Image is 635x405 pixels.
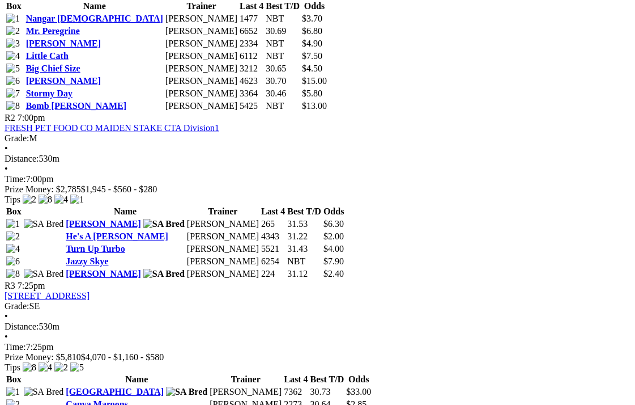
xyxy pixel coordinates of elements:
[5,144,8,153] span: •
[239,26,264,37] td: 6652
[239,75,264,87] td: 4623
[261,206,285,217] th: Last 4
[346,374,372,385] th: Odds
[5,352,630,362] div: Prize Money: $5,810
[302,51,322,61] span: $7.50
[5,174,26,184] span: Time:
[6,231,20,242] img: 2
[65,206,185,217] th: Name
[6,76,20,86] img: 6
[209,386,282,398] td: [PERSON_NAME]
[66,231,168,241] a: He's A [PERSON_NAME]
[5,291,90,301] a: [STREET_ADDRESS]
[5,133,29,143] span: Grade:
[26,14,163,23] a: Nangar [DEMOGRAPHIC_DATA]
[265,50,300,62] td: NBT
[26,64,80,73] a: Big Chief Size
[70,362,84,373] img: 5
[18,113,45,123] span: 7:00pm
[166,387,207,397] img: SA Bred
[301,1,327,12] th: Odds
[165,50,238,62] td: [PERSON_NAME]
[65,374,208,385] th: Name
[265,1,300,12] th: Best T/D
[209,374,282,385] th: Trainer
[186,256,259,267] td: [PERSON_NAME]
[5,311,8,321] span: •
[186,268,259,280] td: [PERSON_NAME]
[5,301,630,311] div: SE
[143,219,185,229] img: SA Bred
[302,76,327,86] span: $15.00
[66,219,140,229] a: [PERSON_NAME]
[239,50,264,62] td: 6112
[143,269,185,279] img: SA Bred
[310,386,345,398] td: 30.73
[5,322,39,331] span: Distance:
[265,75,300,87] td: 30.70
[6,387,20,397] img: 1
[6,51,20,61] img: 4
[18,281,45,290] span: 7:25pm
[5,195,20,204] span: Tips
[283,374,308,385] th: Last 4
[323,206,344,217] th: Odds
[239,88,264,99] td: 3364
[5,154,39,163] span: Distance:
[5,362,20,372] span: Tips
[239,38,264,49] td: 2334
[23,362,36,373] img: 8
[165,38,238,49] td: [PERSON_NAME]
[81,352,164,362] span: $4,070 - $1,160 - $580
[287,218,322,230] td: 31.53
[24,269,64,279] img: SA Bred
[6,374,22,384] span: Box
[26,39,101,48] a: [PERSON_NAME]
[6,39,20,49] img: 3
[265,26,300,37] td: 30.69
[283,386,308,398] td: 7362
[261,231,285,242] td: 4343
[265,100,300,112] td: NBT
[186,206,259,217] th: Trainer
[287,256,322,267] td: NBT
[24,219,64,229] img: SA Bred
[287,206,322,217] th: Best T/D
[6,1,22,11] span: Box
[6,244,20,254] img: 4
[239,13,264,24] td: 1477
[165,1,238,12] th: Trainer
[302,101,327,111] span: $13.00
[26,51,69,61] a: Little Cath
[323,244,344,254] span: $4.00
[346,387,371,396] span: $33.00
[186,243,259,255] td: [PERSON_NAME]
[310,374,345,385] th: Best T/D
[6,26,20,36] img: 2
[261,268,285,280] td: 224
[323,231,344,241] span: $2.00
[302,39,322,48] span: $4.90
[165,88,238,99] td: [PERSON_NAME]
[81,184,157,194] span: $1,945 - $560 - $280
[186,218,259,230] td: [PERSON_NAME]
[323,219,344,229] span: $6.30
[302,14,322,23] span: $3.70
[39,195,52,205] img: 8
[5,322,630,332] div: 530m
[186,231,259,242] td: [PERSON_NAME]
[6,206,22,216] span: Box
[26,26,80,36] a: Mr. Peregrine
[6,64,20,74] img: 5
[54,362,68,373] img: 2
[5,301,29,311] span: Grade:
[24,387,64,397] img: SA Bred
[261,243,285,255] td: 5521
[5,281,15,290] span: R3
[5,184,630,195] div: Prize Money: $2,785
[6,219,20,229] img: 1
[26,76,101,86] a: [PERSON_NAME]
[265,63,300,74] td: 30.65
[6,88,20,99] img: 7
[6,14,20,24] img: 1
